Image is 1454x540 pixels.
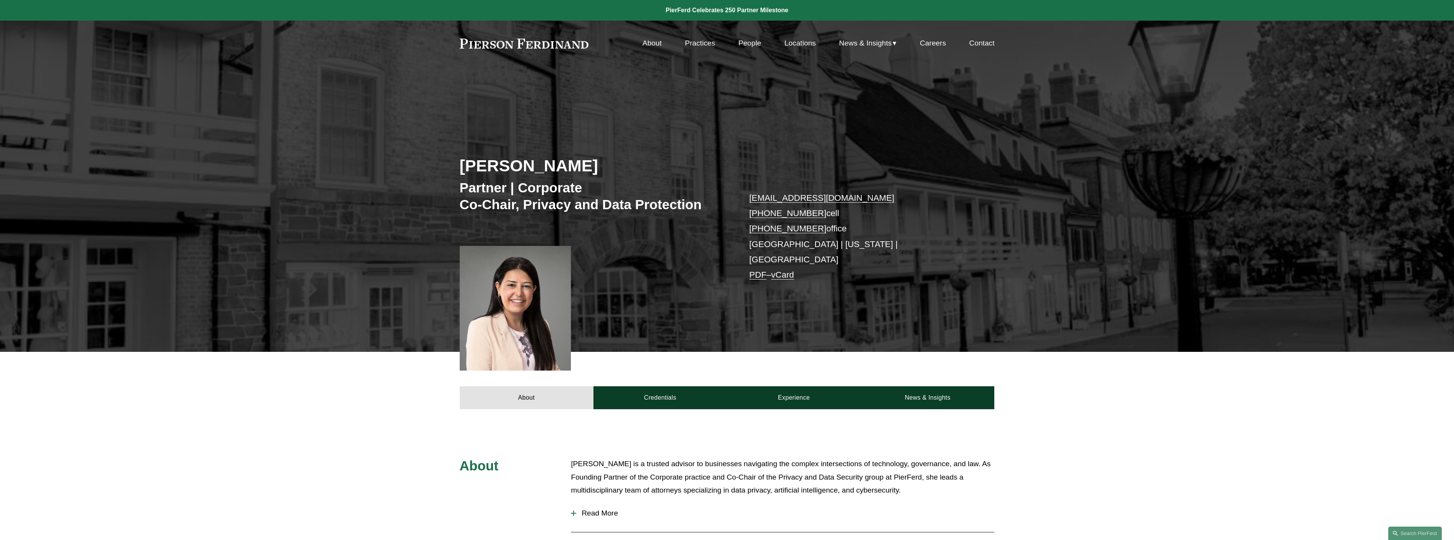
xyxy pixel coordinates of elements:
[727,386,861,409] a: Experience
[576,509,994,517] span: Read More
[460,179,727,213] h3: Partner | Corporate Co-Chair, Privacy and Data Protection
[642,36,661,50] a: About
[839,37,892,50] span: News & Insights
[785,36,816,50] a: Locations
[920,36,946,50] a: Careers
[1388,527,1442,540] a: Search this site
[749,270,767,280] a: PDF
[571,457,994,497] p: [PERSON_NAME] is a trusted advisor to businesses navigating the complex intersections of technolo...
[969,36,994,50] a: Contact
[861,386,994,409] a: News & Insights
[571,503,994,523] button: Read More
[593,386,727,409] a: Credentials
[738,36,761,50] a: People
[460,458,499,473] span: About
[749,190,972,283] p: cell office [GEOGRAPHIC_DATA] | [US_STATE] | [GEOGRAPHIC_DATA] –
[460,386,593,409] a: About
[749,208,827,218] a: [PHONE_NUMBER]
[685,36,715,50] a: Practices
[771,270,794,280] a: vCard
[839,36,897,50] a: folder dropdown
[460,156,727,176] h2: [PERSON_NAME]
[749,224,827,233] a: [PHONE_NUMBER]
[749,193,894,203] a: [EMAIL_ADDRESS][DOMAIN_NAME]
